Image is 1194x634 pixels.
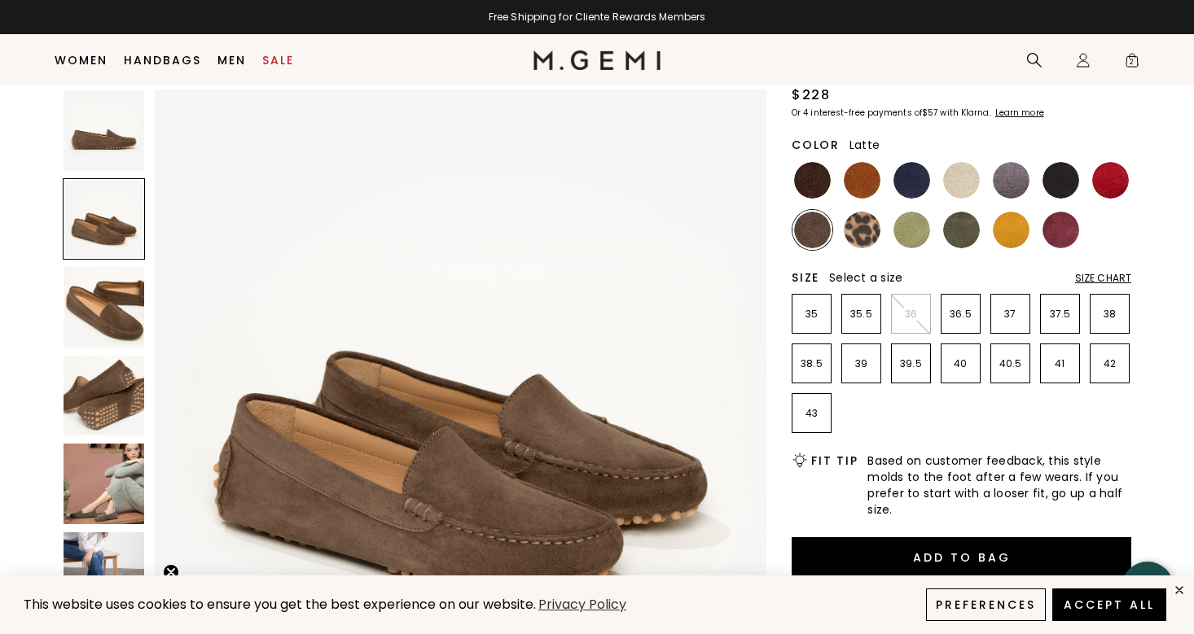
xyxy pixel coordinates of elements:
[893,162,930,199] img: Midnight Blue
[842,357,880,370] p: 39
[55,54,108,67] a: Women
[940,107,993,119] klarna-placement-style-body: with Klarna
[993,212,1029,248] img: Sunflower
[922,107,937,119] klarna-placement-style-amount: $57
[844,212,880,248] img: Leopard Print
[995,107,1044,119] klarna-placement-style-cta: Learn more
[1043,162,1079,199] img: Black
[844,162,880,199] img: Saddle
[942,308,980,321] p: 36.5
[217,54,246,67] a: Men
[24,595,536,614] span: This website uses cookies to ensure you get the best experience on our website.
[849,137,880,153] span: Latte
[792,308,831,321] p: 35
[842,308,880,321] p: 35.5
[1091,357,1129,370] p: 42
[64,356,144,436] img: The Felize Suede
[536,595,629,615] a: Privacy Policy (opens in a new tab)
[64,90,144,171] img: The Felize Suede
[811,454,858,467] h2: Fit Tip
[1041,308,1079,321] p: 37.5
[794,212,831,248] img: Mushroom
[993,162,1029,199] img: Gray
[1173,584,1186,597] div: close
[1092,162,1129,199] img: Sunset Red
[792,107,922,119] klarna-placement-style-body: Or 4 interest-free payments of
[1091,308,1129,321] p: 38
[926,588,1046,621] button: Preferences
[792,271,819,284] h2: Size
[1075,272,1131,285] div: Size Chart
[1043,212,1079,248] img: Burgundy
[533,50,661,70] img: M.Gemi
[893,212,930,248] img: Pistachio
[124,54,201,67] a: Handbags
[792,537,1131,576] button: Add to Bag
[163,564,179,580] button: Close teaser
[994,108,1044,118] a: Learn more
[64,267,144,348] img: The Felize Suede
[943,162,980,199] img: Latte
[64,444,144,524] img: The Felize Suede
[991,357,1029,370] p: 40.5
[792,138,840,151] h2: Color
[1052,588,1166,621] button: Accept All
[792,357,831,370] p: 38.5
[867,453,1131,518] span: Based on customer feedback, this style molds to the foot after a few wears. If you prefer to star...
[942,357,980,370] p: 40
[64,532,144,613] img: The Felize Suede
[794,162,831,199] img: Chocolate
[991,308,1029,321] p: 37
[792,85,830,105] div: $228
[792,407,831,420] p: 43
[262,54,294,67] a: Sale
[1041,357,1079,370] p: 41
[892,308,930,321] p: 36
[829,269,902,286] span: Select a size
[943,212,980,248] img: Olive
[1124,55,1140,72] span: 2
[892,357,930,370] p: 39.5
